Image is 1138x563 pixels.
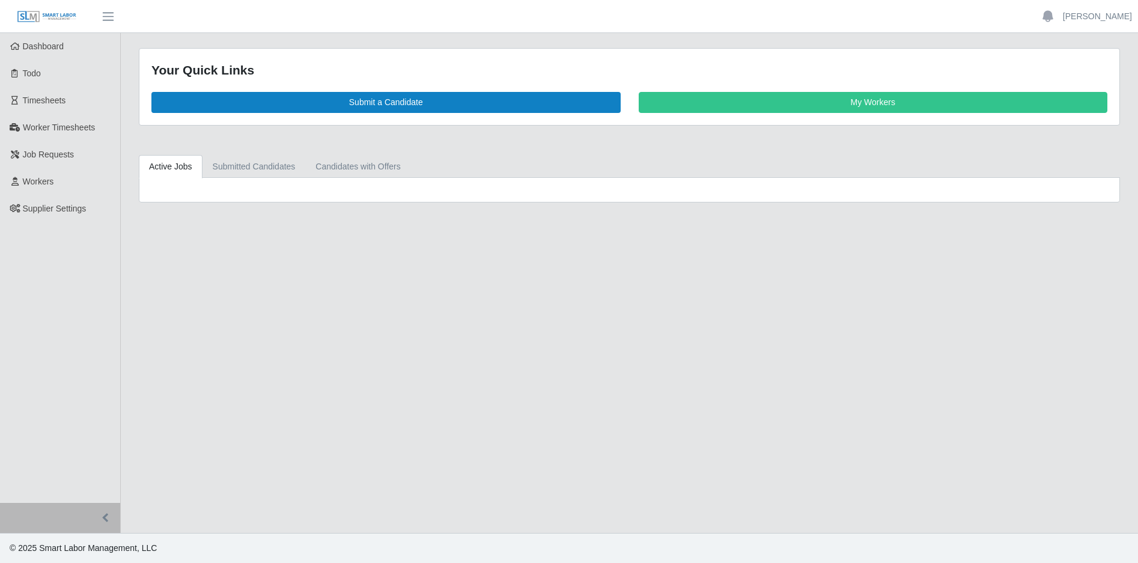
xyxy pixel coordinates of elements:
a: [PERSON_NAME] [1063,10,1132,23]
span: © 2025 Smart Labor Management, LLC [10,543,157,553]
span: Timesheets [23,96,66,105]
a: Submit a Candidate [151,92,621,113]
a: Submitted Candidates [202,155,306,178]
div: Your Quick Links [151,61,1107,80]
span: Job Requests [23,150,75,159]
a: Active Jobs [139,155,202,178]
span: Workers [23,177,54,186]
span: Worker Timesheets [23,123,95,132]
span: Todo [23,68,41,78]
a: My Workers [639,92,1108,113]
span: Dashboard [23,41,64,51]
span: Supplier Settings [23,204,87,213]
a: Candidates with Offers [305,155,410,178]
img: SLM Logo [17,10,77,23]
